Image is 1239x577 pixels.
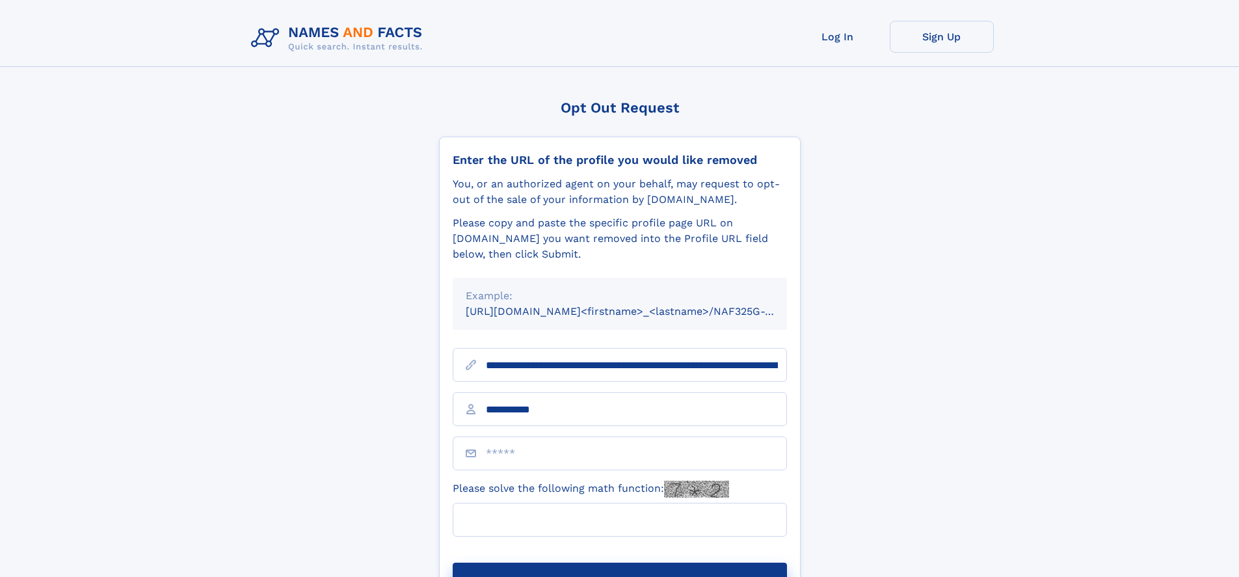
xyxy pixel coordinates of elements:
label: Please solve the following math function: [453,481,729,498]
div: You, or an authorized agent on your behalf, may request to opt-out of the sale of your informatio... [453,176,787,208]
div: Example: [466,288,774,304]
div: Please copy and paste the specific profile page URL on [DOMAIN_NAME] you want removed into the Pr... [453,215,787,262]
small: [URL][DOMAIN_NAME]<firstname>_<lastname>/NAF325G-xxxxxxxx [466,305,812,317]
div: Enter the URL of the profile you would like removed [453,153,787,167]
a: Log In [786,21,890,53]
div: Opt Out Request [439,100,801,116]
img: Logo Names and Facts [246,21,433,56]
a: Sign Up [890,21,994,53]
